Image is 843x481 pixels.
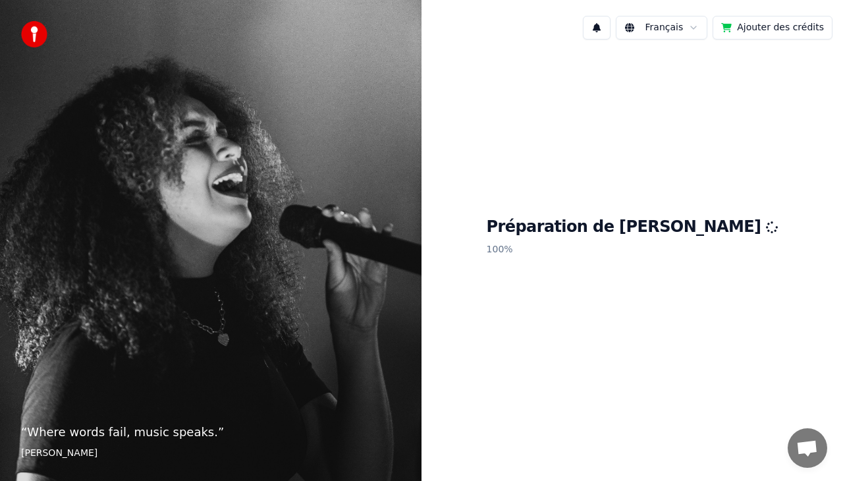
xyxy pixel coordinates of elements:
img: youka [21,21,47,47]
p: 100 % [487,238,778,262]
a: Ouvrir le chat [788,428,827,468]
button: Ajouter des crédits [713,16,832,40]
h1: Préparation de [PERSON_NAME] [487,217,778,238]
footer: [PERSON_NAME] [21,447,400,460]
p: “ Where words fail, music speaks. ” [21,423,400,441]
